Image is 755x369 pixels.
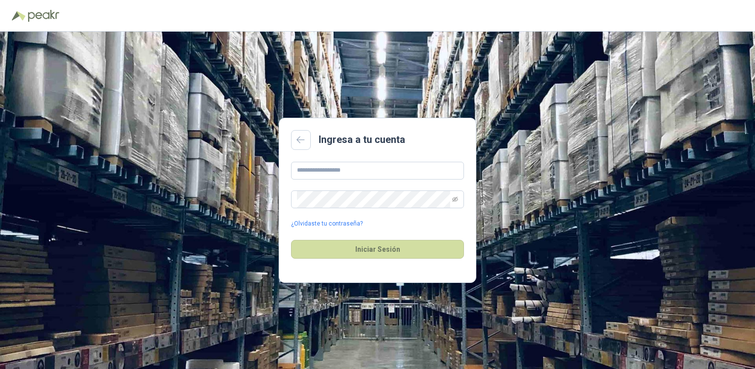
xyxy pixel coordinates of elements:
[319,132,405,147] h2: Ingresa a tu cuenta
[12,11,26,21] img: Logo
[28,10,59,22] img: Peakr
[291,219,363,229] a: ¿Olvidaste tu contraseña?
[452,196,458,202] span: eye-invisible
[291,240,464,259] button: Iniciar Sesión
